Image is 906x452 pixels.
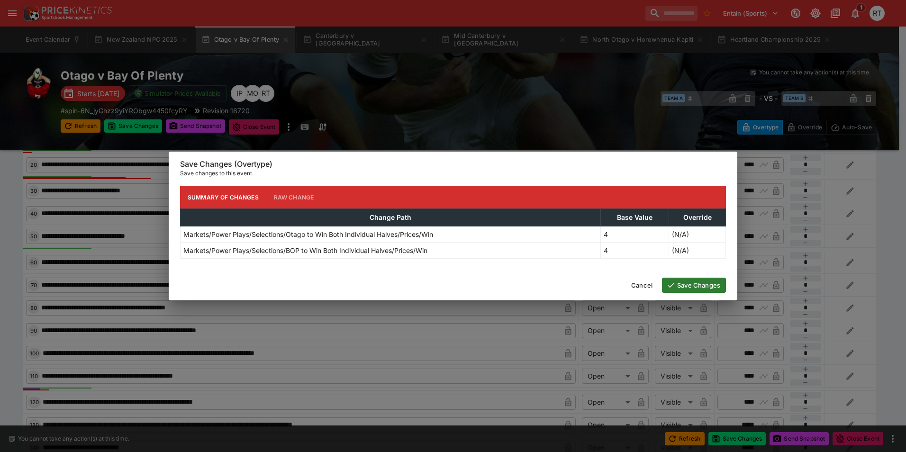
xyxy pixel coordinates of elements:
p: Save changes to this event. [180,169,726,178]
button: Summary of Changes [180,186,266,208]
p: Markets/Power Plays/Selections/Otago to Win Both Individual Halves/Prices/Win [183,229,433,239]
th: Base Value [600,209,669,226]
h6: Save Changes (Overtype) [180,159,726,169]
td: (N/A) [669,243,726,259]
button: Cancel [625,278,658,293]
th: Override [669,209,726,226]
td: 4 [600,243,669,259]
button: Raw Change [266,186,322,208]
button: Save Changes [662,278,726,293]
p: Markets/Power Plays/Selections/BOP to Win Both Individual Halves/Prices/Win [183,245,427,255]
th: Change Path [181,209,601,226]
td: 4 [600,226,669,243]
td: (N/A) [669,226,726,243]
